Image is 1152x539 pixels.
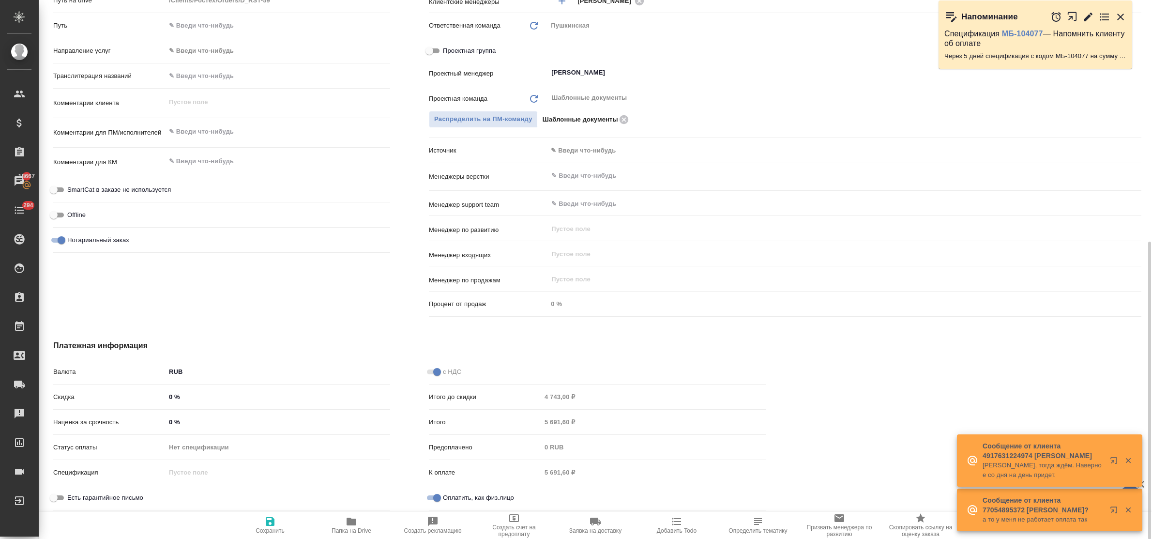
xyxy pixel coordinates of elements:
[53,128,166,138] p: Комментарии для ПМ/исполнителей
[944,29,1126,48] p: Спецификация — Напомнить клиенту об оплате
[541,415,766,429] input: Пустое поле
[429,94,487,104] p: Проектная команда
[1136,175,1138,177] button: Open
[434,114,532,125] span: Распределить на ПМ-команду
[429,392,541,402] p: Итого до скидки
[657,527,697,534] span: Добавить Todo
[53,71,166,81] p: Транслитерация названий
[169,46,379,56] div: ✎ Введи что-нибудь
[1002,30,1043,38] a: МБ-104077
[1104,500,1127,524] button: Открыть в новой вкладке
[2,169,36,193] a: 18667
[1067,6,1078,27] button: Открыть в новой вкладке
[547,142,1141,159] div: ✎ Введи что-нибудь
[880,512,961,539] button: Скопировать ссылку на оценку заказа
[53,468,166,477] p: Спецификация
[429,417,541,427] p: Итого
[443,46,496,56] span: Проектная группа
[541,390,766,404] input: Пустое поле
[429,299,547,309] p: Процент от продаж
[404,527,462,534] span: Создать рекламацию
[1136,203,1138,205] button: Open
[944,51,1126,61] p: Через 5 дней спецификация с кодом МБ-104077 на сумму 1904.76 RUB будет просрочена
[886,524,955,538] span: Скопировать ссылку на оценку заказа
[443,493,514,503] span: Оплатить, как физ.лицо
[67,493,143,503] span: Есть гарантийное письмо
[67,235,129,245] span: Нотариальный заказ
[550,170,1106,182] input: ✎ Введи что-нибудь
[429,468,541,477] p: К оплате
[53,367,166,377] p: Валюта
[1118,456,1138,465] button: Закрыть
[166,43,390,59] div: ✎ Введи что-нибудь
[799,512,880,539] button: Призвать менеджера по развитию
[53,340,766,352] h4: Платежная информация
[541,465,766,479] input: Пустое поле
[983,441,1104,461] p: Сообщение от клиента 4917631224974 [PERSON_NAME]
[17,200,39,210] span: 294
[53,21,166,31] p: Путь
[717,512,799,539] button: Определить тематику
[53,46,166,56] p: Направление услуг
[1082,11,1094,23] button: Редактировать
[550,273,1119,285] input: Пустое поле
[569,527,621,534] span: Заявка на доставку
[166,69,390,83] input: ✎ Введи что-нибудь
[311,512,392,539] button: Папка на Drive
[1104,451,1127,474] button: Открыть в новой вкладке
[443,367,461,377] span: с НДС
[2,198,36,222] a: 294
[429,172,547,182] p: Менеджеры верстки
[429,111,538,128] span: В заказе уже есть ответственный ПМ или ПМ группа
[166,390,390,404] input: ✎ Введи что-нибудь
[53,392,166,402] p: Скидка
[555,512,636,539] button: Заявка на доставку
[550,223,1119,234] input: Пустое поле
[429,69,547,78] p: Проектный менеджер
[429,200,547,210] p: Менеджер support team
[67,210,86,220] span: Offline
[67,185,171,195] span: SmartCat в заказе не используется
[961,12,1018,22] p: Напоминание
[550,248,1119,260] input: Пустое поле
[543,115,618,124] p: Шаблонные документы
[541,440,766,454] input: Пустое поле
[429,225,547,235] p: Менеджер по развитию
[1099,11,1110,23] button: Перейти в todo
[429,146,547,155] p: Источник
[429,276,547,285] p: Менеджер по продажам
[392,512,473,539] button: Создать рекламацию
[332,527,371,534] span: Папка на Drive
[229,512,311,539] button: Сохранить
[429,250,547,260] p: Менеджер входящих
[166,18,390,32] input: ✎ Введи что-нибудь
[1118,506,1138,514] button: Закрыть
[983,461,1104,480] p: [PERSON_NAME], тогда ждём. Наверное со дня на день придет.
[728,527,787,534] span: Определить тематику
[547,297,1141,311] input: Пустое поле
[166,439,390,456] div: Нет спецификации
[1115,11,1126,23] button: Закрыть
[166,364,390,380] div: RUB
[53,417,166,427] p: Наценка за срочность
[1050,11,1062,23] button: Отложить
[256,527,285,534] span: Сохранить
[429,111,538,128] button: Распределить на ПМ-команду
[804,524,874,538] span: Призвать менеджера по развитию
[53,443,166,452] p: Статус оплаты
[479,524,549,538] span: Создать счет на предоплату
[166,465,390,479] input: Пустое поле
[429,21,500,31] p: Ответственная команда
[550,198,1106,209] input: ✎ Введи что-нибудь
[547,17,1141,34] div: Пушкинская
[166,415,390,429] input: ✎ Введи что-нибудь
[983,495,1104,515] p: Сообщение от клиента 77054895372 [PERSON_NAME]?
[53,157,166,167] p: Комментарии для КМ
[473,512,555,539] button: Создать счет на предоплату
[13,171,41,181] span: 18667
[429,443,541,452] p: Предоплачено
[551,146,1130,155] div: ✎ Введи что-нибудь
[983,515,1104,524] p: а то у меня не работает оплата так
[636,512,717,539] button: Добавить Todo
[53,98,166,108] p: Комментарии клиента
